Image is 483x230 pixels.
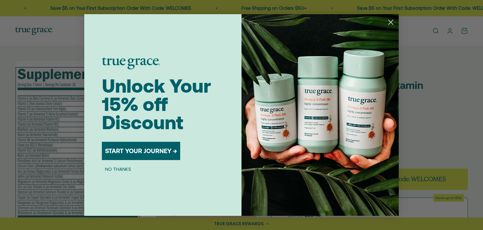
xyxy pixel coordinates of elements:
img: logo placeholder [102,57,160,69]
button: NO THANKS [102,165,134,173]
span: Unlock Your 15% off Discount [102,75,211,133]
img: 098727d5-50f8-4f9b-9554-844bb8da1403.jpeg [241,14,399,216]
button: Close dialog [385,17,396,28]
button: START YOUR JOURNEY → [102,142,180,160]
